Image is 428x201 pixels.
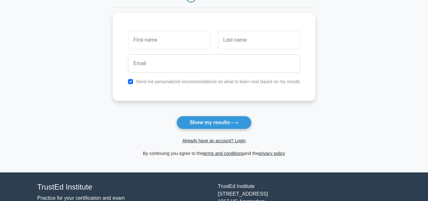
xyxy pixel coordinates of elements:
input: Last name [218,31,300,49]
input: Email [128,54,300,73]
a: Practice for your certification and exam [37,195,125,201]
input: First name [128,31,210,49]
a: privacy policy [259,151,285,156]
a: Already have an account? Login [182,138,246,143]
div: By continuing you agree to the and the [109,150,319,157]
a: terms and conditions [203,151,244,156]
button: Show my results [176,116,251,129]
h4: TrustEd Institute [37,183,210,192]
label: Send me personalized recommendations on what to learn next based on my results [136,79,300,84]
